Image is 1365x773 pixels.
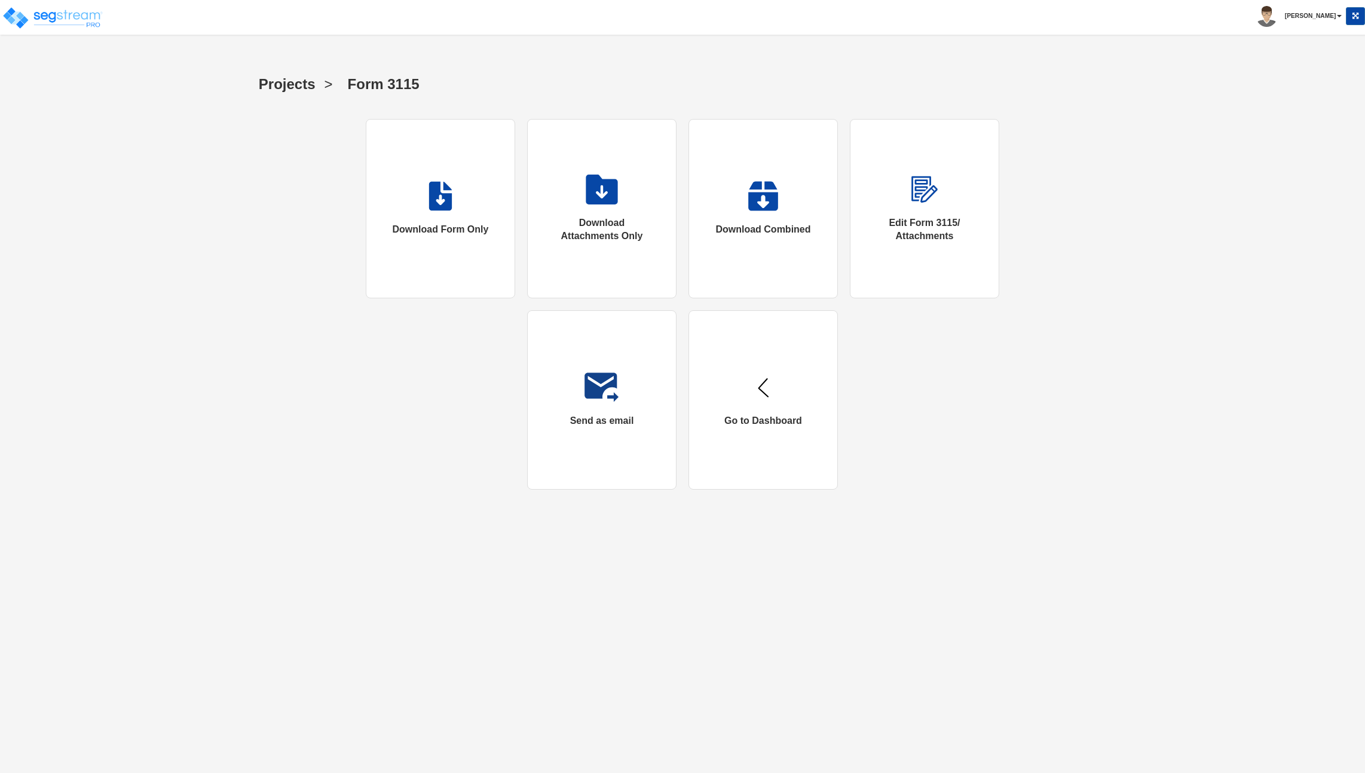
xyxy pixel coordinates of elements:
[910,175,940,204] img: Edit Form 3115/Attachments Icon
[850,119,999,298] a: Edit Form 3115/ Attachments
[393,223,489,237] div: Download Form Only
[748,372,778,402] img: Dashboard Icon
[325,77,333,95] h3: >
[688,119,838,298] a: Download Combined
[584,372,619,402] img: Edit Form 3115/Attachments Icon
[339,65,420,101] a: Form 3115
[429,181,453,211] img: Download Form Only Icon
[1285,13,1336,19] b: [PERSON_NAME]
[527,310,677,490] button: Send as email
[552,216,652,244] div: Download Attachments Only
[748,181,778,211] img: Download Combined Icon
[2,6,103,30] img: logo_pro_r.png
[570,414,634,428] div: Send as email
[348,77,420,95] h3: Form 3115
[874,216,975,244] div: Edit Form 3115/ Attachments
[724,414,802,428] div: Go to Dashboard
[1256,6,1277,27] img: avatar.png
[715,223,810,237] div: Download Combined
[250,65,316,101] a: Projects
[527,119,677,298] a: Download Attachments Only
[259,77,316,95] h3: Projects
[586,175,617,204] img: Download Attachments Only Icon
[366,119,515,298] a: Download Form Only
[688,310,838,490] a: Go to Dashboard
